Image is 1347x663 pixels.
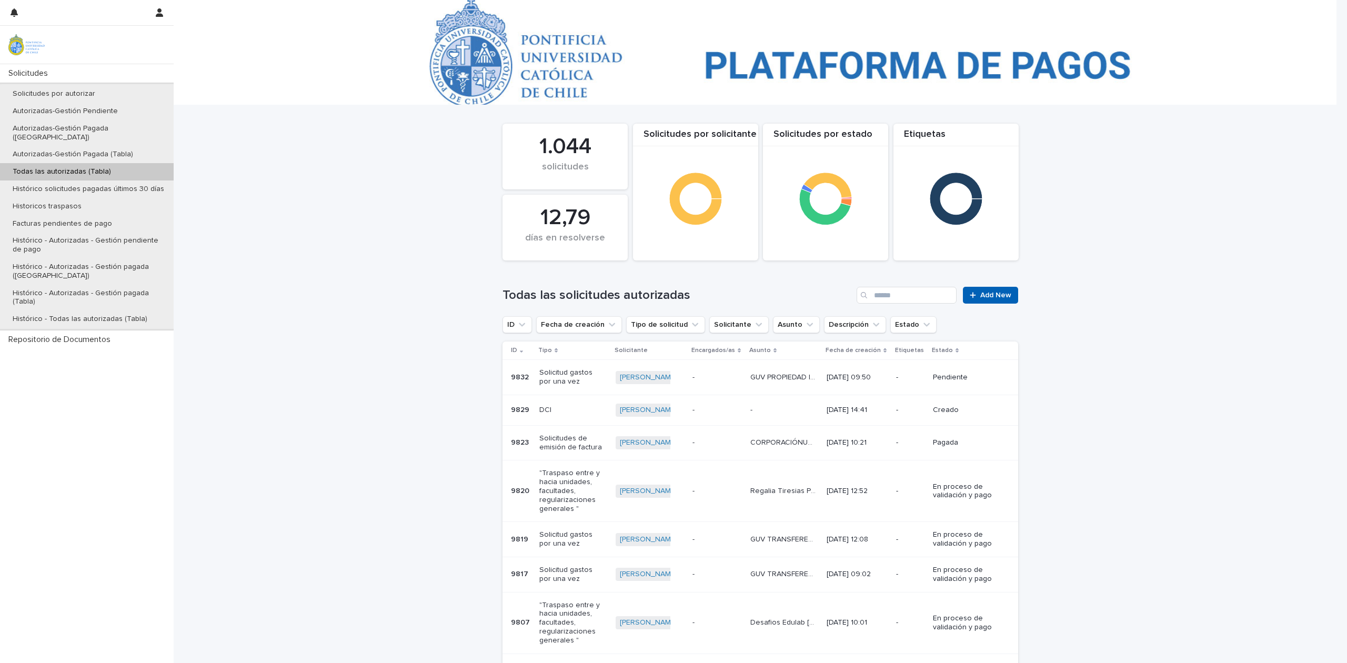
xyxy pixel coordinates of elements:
[895,345,924,356] p: Etiquetas
[539,368,605,386] p: Solicitud gastos por una vez
[511,533,530,544] p: 9819
[4,167,119,176] p: Todas las autorizadas (Tabla)
[827,406,888,415] p: [DATE] 14:41
[857,287,957,304] input: Search
[511,485,531,496] p: 9820
[539,530,605,548] p: Solicitud gastos por una vez
[893,129,1019,146] div: Etiquetas
[4,315,156,324] p: Histórico - Todas las autorizadas (Tabla)
[615,345,648,356] p: Solicitante
[502,522,1018,557] tr: 98199819 Solicitud gastos por una vez[PERSON_NAME] -GUV TRANSFERENCIA TECNOLOGICA 754514 758146GU...
[633,129,758,146] div: Solicitudes por solicitante
[502,2,540,14] a: Solicitudes
[520,233,610,255] div: días en resolverse
[933,406,999,415] p: Creado
[691,345,735,356] p: Encargados/as
[827,535,888,544] p: [DATE] 12:08
[827,438,888,447] p: [DATE] 10:21
[827,618,888,627] p: [DATE] 10:01
[4,150,142,159] p: Autorizadas-Gestión Pagada (Tabla)
[4,289,174,307] p: Histórico - Autorizadas - Gestión pagada (Tabla)
[896,487,924,496] p: -
[4,263,174,280] p: Histórico - Autorizadas - Gestión pagada ([GEOGRAPHIC_DATA])
[709,316,769,333] button: Solicitante
[620,406,677,415] a: [PERSON_NAME]
[750,436,818,447] p: CORPORACIÓNURGENTE- EMISION CENTRO DE EXCELENCIA EN ASTROFÍSICA Y TECNOLOGÍAS AFINES
[502,592,1018,654] tr: 98079807 "Traspaso entre y hacia unidades, facultades, regularizaciones generales "[PERSON_NAME] ...
[511,436,531,447] p: 9823
[933,483,999,500] p: En proceso de validación y pago
[520,162,610,184] div: solicitudes
[502,425,1018,460] tr: 98239823 Solicitudes de emisión de factura[PERSON_NAME] -CORPORACIÓNURGENTE- EMISION CENTRO DE EX...
[933,373,999,382] p: Pendiente
[933,614,999,632] p: En proceso de validación y pago
[502,460,1018,522] tr: 98209820 "Traspaso entre y hacia unidades, facultades, regularizaciones generales "[PERSON_NAME] ...
[763,129,888,146] div: Solicitudes por estado
[4,89,104,98] p: Solicitudes por autorizar
[750,485,818,496] p: Regalia Tiresias Primer Semestre 2025 Autores
[511,371,531,382] p: 9832
[750,616,818,627] p: Desafios Edulab Pablo Escobar
[539,406,605,415] p: DCI
[692,570,742,579] p: -
[511,568,530,579] p: 9817
[620,438,677,447] a: [PERSON_NAME]
[502,395,1018,425] tr: 98299829 DCI[PERSON_NAME] --- [DATE] 14:41-Creado
[620,373,677,382] a: [PERSON_NAME]
[4,185,173,194] p: Histórico solicitudes pagadas últimos 30 días
[520,134,610,160] div: 1.044
[750,371,818,382] p: GUV PROPIEDAD INTELECTUAL 922 ALBA
[933,438,999,447] p: Pagada
[620,618,677,627] a: [PERSON_NAME]
[896,406,924,415] p: -
[933,566,999,584] p: En proceso de validación y pago
[502,288,852,303] h1: Todas las solicitudes autorizadas
[502,360,1018,395] tr: 98329832 Solicitud gastos por una vez[PERSON_NAME] -GUV PROPIEDAD INTELECTUAL 922 ALBAGUV PROPIED...
[692,406,742,415] p: -
[896,438,924,447] p: -
[932,345,953,356] p: Estado
[539,566,605,584] p: Solicitud gastos por una vez
[4,68,56,78] p: Solicitudes
[827,487,888,496] p: [DATE] 12:52
[8,34,45,55] img: iqsleoUpQLaG7yz5l0jK
[692,618,742,627] p: -
[4,107,126,116] p: Autorizadas-Gestión Pendiente
[827,373,888,382] p: [DATE] 09:50
[980,292,1011,299] span: Add New
[538,345,552,356] p: Tipo
[4,202,90,211] p: Historicos traspasos
[827,570,888,579] p: [DATE] 09:02
[4,124,174,142] p: Autorizadas-Gestión Pagada ([GEOGRAPHIC_DATA])
[826,345,881,356] p: Fecha de creación
[890,316,937,333] button: Estado
[750,533,818,544] p: GUV TRANSFERENCIA TECNOLOGICA 754514 758146
[896,535,924,544] p: -
[692,535,742,544] p: -
[539,601,605,645] p: "Traspaso entre y hacia unidades, facultades, regularizaciones generales "
[824,316,886,333] button: Descripción
[620,570,677,579] a: [PERSON_NAME]
[692,438,742,447] p: -
[536,316,622,333] button: Fecha de creación
[692,487,742,496] p: -
[692,373,742,382] p: -
[896,570,924,579] p: -
[749,345,771,356] p: Asunto
[620,535,677,544] a: [PERSON_NAME]
[4,219,120,228] p: Facturas pendientes de pago
[933,530,999,548] p: En proceso de validación y pago
[539,434,605,452] p: Solicitudes de emisión de factura
[520,205,610,231] div: 12,79
[773,316,820,333] button: Asunto
[750,568,818,579] p: GUV TRANSFERENCIA TECNOLOGICA
[552,3,652,14] p: Todas las autorizadas (Tabla)
[963,287,1018,304] a: Add New
[626,316,705,333] button: Tipo de solicitud
[4,236,174,254] p: Histórico - Autorizadas - Gestión pendiente de pago
[896,618,924,627] p: -
[502,316,532,333] button: ID
[502,557,1018,592] tr: 98179817 Solicitud gastos por una vez[PERSON_NAME] -GUV TRANSFERENCIA TECNOLOGICAGUV TRANSFERENCI...
[511,616,532,627] p: 9807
